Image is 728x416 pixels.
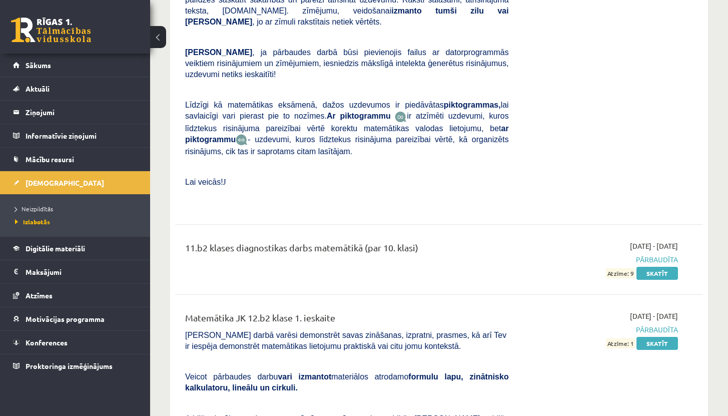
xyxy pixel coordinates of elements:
div: Matemātika JK 12.b2 klase 1. ieskaite [185,311,509,329]
span: ir atzīmēti uzdevumi, kuros līdztekus risinājuma pareizībai vērtē korektu matemātikas valodas lie... [185,112,509,143]
a: Neizpildītās [15,204,140,213]
span: Veicot pārbaudes darbu materiālos atrodamo [185,372,509,392]
span: , ja pārbaudes darbā būsi pievienojis failus ar datorprogrammās veiktiem risinājumiem un zīmējumi... [185,48,509,79]
span: Izlabotās [15,218,50,226]
span: Līdzīgi kā matemātikas eksāmenā, dažos uzdevumos ir piedāvātas lai savlaicīgi vari pierast pie to... [185,101,509,120]
b: formulu lapu, zinātnisko kalkulatoru, lineālu un cirkuli. [185,372,509,392]
b: Ar piktogrammu [327,112,391,120]
a: Aktuāli [13,77,138,100]
span: Motivācijas programma [26,314,105,323]
span: [PERSON_NAME] darbā varēsi demonstrēt savas zināšanas, izpratni, prasmes, kā arī Tev ir iespēja d... [185,331,509,350]
span: Sākums [26,61,51,70]
b: ar piktogrammu [185,124,509,144]
a: Informatīvie ziņojumi [13,124,138,147]
legend: Informatīvie ziņojumi [26,124,138,147]
span: Mācību resursi [26,155,74,164]
span: [DATE] - [DATE] [630,311,678,321]
span: Konferences [26,338,68,347]
span: Neizpildītās [15,205,53,213]
legend: Maksājumi [26,260,138,283]
a: Skatīt [636,267,678,280]
a: Rīgas 1. Tālmācības vidusskola [11,18,91,43]
a: Konferences [13,331,138,354]
b: tumši zilu vai [PERSON_NAME] [185,7,509,26]
span: Atzīme: 9 [606,268,635,279]
span: [DEMOGRAPHIC_DATA] [26,178,104,187]
a: Mācību resursi [13,148,138,171]
span: Pārbaudīta [524,254,678,265]
legend: Ziņojumi [26,101,138,124]
span: Proktoringa izmēģinājums [26,361,113,370]
span: Atzīme: 1 [606,338,635,349]
a: Skatīt [636,337,678,350]
span: Lai veicās! [185,178,223,186]
b: piktogrammas, [444,101,501,109]
div: 11.b2 klases diagnostikas darbs matemātikā (par 10. klasi) [185,241,509,259]
img: wKvN42sLe3LLwAAAABJRU5ErkJggg== [236,134,248,146]
b: vari izmantot [278,372,331,381]
span: Atzīmes [26,291,53,300]
a: Motivācijas programma [13,307,138,330]
span: Digitālie materiāli [26,244,85,253]
span: [DATE] - [DATE] [630,241,678,251]
span: J [223,178,226,186]
a: Proktoringa izmēģinājums [13,354,138,377]
a: Sākums [13,54,138,77]
a: Maksājumi [13,260,138,283]
a: Ziņojumi [13,101,138,124]
span: [PERSON_NAME] [185,48,252,57]
span: - uzdevumi, kuros līdztekus risinājuma pareizībai vērtē, kā organizēts risinājums, cik tas ir sap... [185,135,509,156]
a: Izlabotās [15,217,140,226]
a: [DEMOGRAPHIC_DATA] [13,171,138,194]
img: JfuEzvunn4EvwAAAAASUVORK5CYII= [395,111,407,123]
span: Pārbaudīta [524,324,678,335]
span: Aktuāli [26,84,50,93]
a: Atzīmes [13,284,138,307]
a: Digitālie materiāli [13,237,138,260]
b: izmanto [391,7,421,15]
